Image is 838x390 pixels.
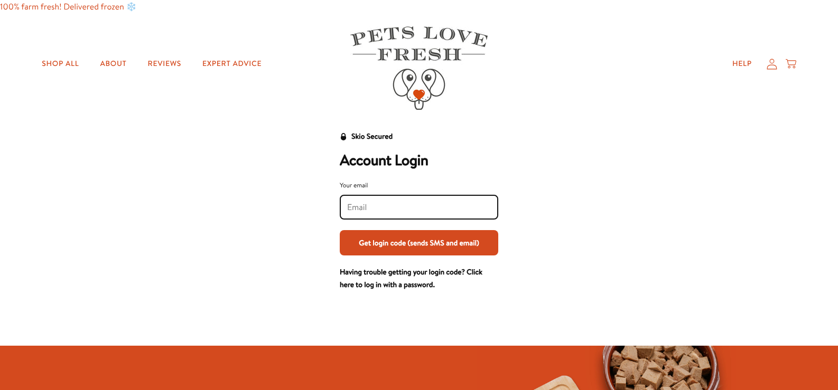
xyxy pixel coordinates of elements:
[724,53,760,74] a: Help
[340,133,347,140] svg: Security
[194,53,270,74] a: Expert Advice
[350,26,488,110] img: Pets Love Fresh
[347,202,491,213] input: Your email input field
[91,53,135,74] a: About
[351,130,393,143] div: Skio Secured
[33,53,87,74] a: Shop All
[340,230,498,255] button: Get login code (sends SMS and email)
[340,180,498,191] div: Your email
[340,267,482,290] a: Having trouble getting your login code? Click here to log in with a password.
[340,130,393,151] a: Skio Secured
[139,53,190,74] a: Reviews
[340,151,498,169] h2: Account Login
